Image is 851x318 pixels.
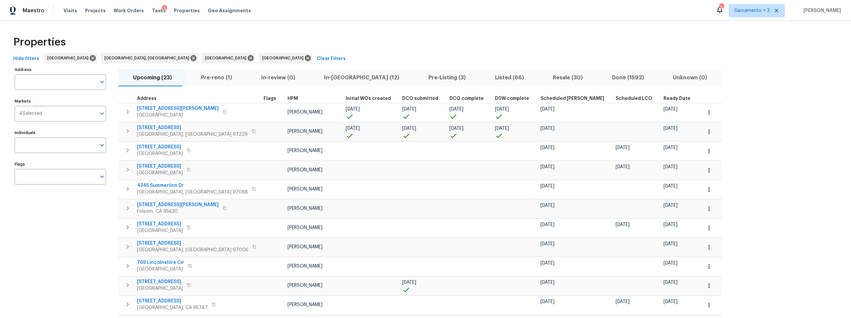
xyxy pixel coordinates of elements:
span: In-review (0) [251,73,306,82]
span: Done (1592) [601,73,655,82]
span: [DATE] [541,261,554,266]
span: Scheduled [PERSON_NAME] [541,96,604,101]
span: Initial WOs created [346,96,391,101]
span: [DATE] [664,280,677,285]
span: Visits [63,7,77,14]
span: Projects [85,7,106,14]
span: Folsom, CA 95630 [137,208,219,215]
span: [STREET_ADDRESS] [137,144,183,150]
div: [GEOGRAPHIC_DATA] [259,53,312,63]
span: [STREET_ADDRESS] [137,124,248,131]
span: [DATE] [664,165,677,169]
span: [DATE] [664,145,677,150]
span: [STREET_ADDRESS] [137,278,183,285]
span: [PERSON_NAME] [288,206,322,211]
span: Pre-reno (1) [190,73,243,82]
span: Clear Filters [317,55,346,63]
span: DCO submitted [402,96,438,101]
span: Properties [13,39,66,45]
span: [DATE] [449,107,463,112]
span: [DATE] [495,107,509,112]
span: [GEOGRAPHIC_DATA], [GEOGRAPHIC_DATA] 97006 [137,247,248,253]
button: Hide filters [11,53,42,65]
span: 4345 Summerlinn Dr [137,182,248,189]
span: [DATE] [616,222,630,227]
span: [PERSON_NAME] [288,110,322,115]
span: [GEOGRAPHIC_DATA], CA 95747 [137,304,208,311]
button: Open [97,77,107,87]
span: [DATE] [541,184,554,189]
span: [STREET_ADDRESS] [137,298,208,304]
span: [DATE] [402,280,416,285]
span: DCO complete [449,96,484,101]
span: [DATE] [541,242,554,246]
span: [PERSON_NAME] [288,264,322,269]
span: Maestro [23,7,45,14]
span: [DATE] [664,299,677,304]
span: [PERSON_NAME] [288,187,322,192]
span: [STREET_ADDRESS] [137,240,248,247]
span: [GEOGRAPHIC_DATA] [137,112,219,119]
label: Address [15,68,106,72]
span: [GEOGRAPHIC_DATA], [GEOGRAPHIC_DATA] 97068 [137,189,248,196]
label: Flags [15,162,106,166]
span: [GEOGRAPHIC_DATA] [137,285,183,292]
span: Resale (30) [542,73,593,82]
span: [GEOGRAPHIC_DATA] [205,55,249,61]
span: [STREET_ADDRESS] [137,163,183,170]
span: HPM [288,96,298,101]
label: Markets [15,99,106,103]
div: [GEOGRAPHIC_DATA], [GEOGRAPHIC_DATA] [101,53,198,63]
span: Listed (66) [484,73,535,82]
span: [DATE] [664,184,677,189]
span: Tasks [152,8,166,13]
span: [STREET_ADDRESS][PERSON_NAME] [137,201,219,208]
span: Work Orders [114,7,144,14]
span: [GEOGRAPHIC_DATA] [137,150,183,157]
span: [STREET_ADDRESS] [137,221,183,227]
span: [DATE] [541,107,554,112]
button: Clear Filters [314,53,348,65]
span: [PERSON_NAME] [801,7,841,14]
span: [DATE] [449,126,463,131]
span: Sacramento + 3 [734,7,770,14]
span: [DATE] [402,126,416,131]
span: [DATE] [541,165,554,169]
span: [PERSON_NAME] [288,283,322,288]
span: [DATE] [616,145,630,150]
span: [DATE] [346,107,360,112]
span: [PERSON_NAME] [288,245,322,249]
span: [PERSON_NAME] [288,129,322,134]
span: [DATE] [664,222,677,227]
span: Flags [264,96,276,101]
span: [DATE] [664,203,677,208]
span: [PERSON_NAME] [288,168,322,172]
span: [DATE] [346,126,360,131]
span: Ready Date [664,96,690,101]
span: [GEOGRAPHIC_DATA], [GEOGRAPHIC_DATA] [104,55,192,61]
button: Open [97,172,107,181]
span: Pre-Listing (3) [418,73,476,82]
span: Unknown (0) [663,73,718,82]
span: [DATE] [664,261,677,266]
span: [GEOGRAPHIC_DATA] [137,170,183,176]
span: [GEOGRAPHIC_DATA] [262,55,306,61]
span: [DATE] [541,203,554,208]
span: [DATE] [664,126,677,131]
button: Open [97,140,107,150]
span: D0W complete [495,96,529,101]
span: [DATE] [664,242,677,246]
span: [DATE] [541,299,554,304]
span: In-[GEOGRAPHIC_DATA] (12) [314,73,410,82]
div: 2 [162,5,167,12]
span: [DATE] [541,126,554,131]
span: [GEOGRAPHIC_DATA] [47,55,91,61]
span: [STREET_ADDRESS][PERSON_NAME] [137,105,219,112]
span: Properties [174,7,200,14]
label: Individuals [15,131,106,135]
div: 2 [719,4,724,11]
span: [GEOGRAPHIC_DATA] [137,227,183,234]
span: [PERSON_NAME] [288,148,322,153]
span: [DATE] [541,145,554,150]
span: 4 Selected [19,111,42,117]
